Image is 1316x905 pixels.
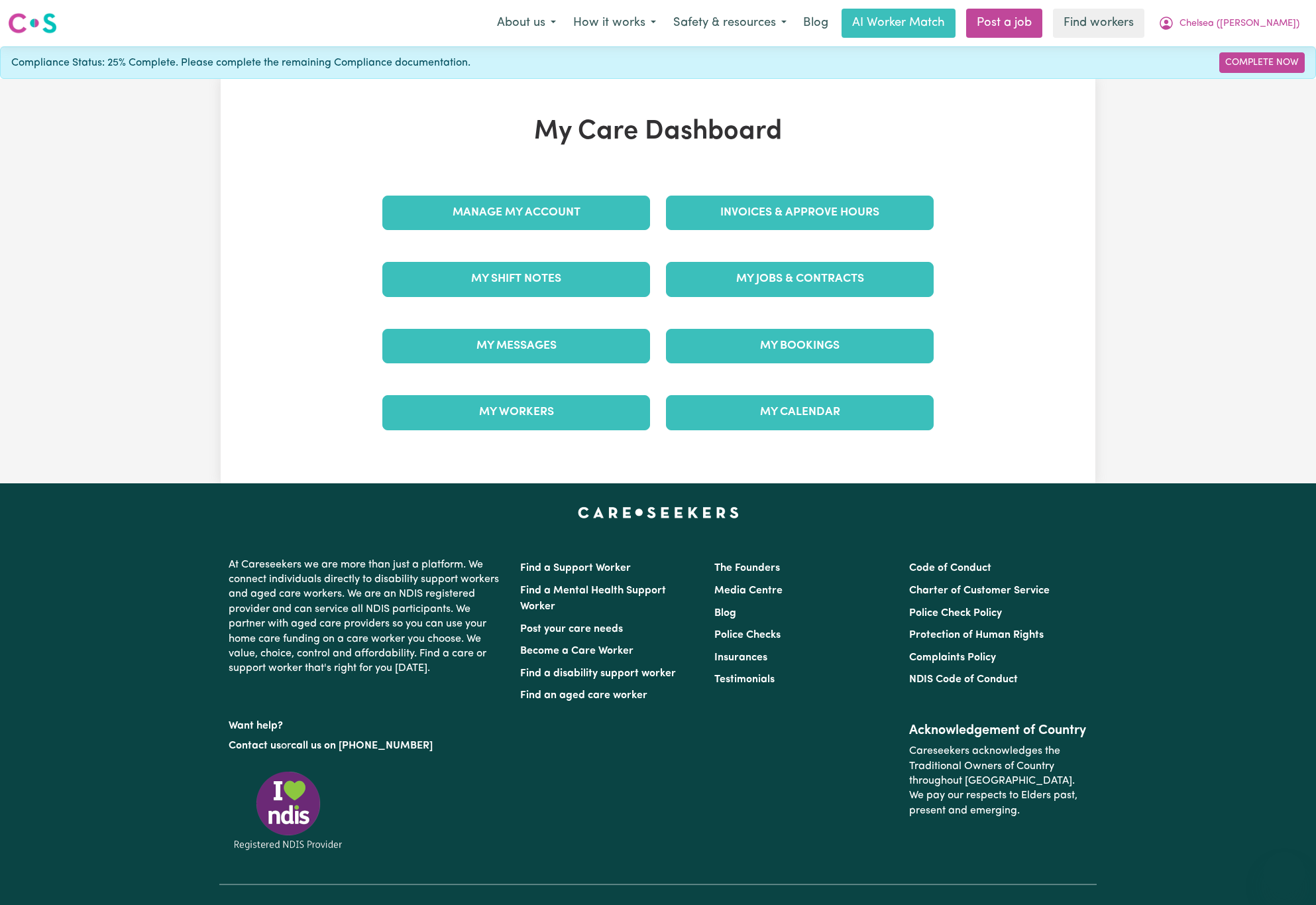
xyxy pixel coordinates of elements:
a: Police Checks [714,630,781,640]
button: How it works [565,9,665,37]
a: Post a job [966,9,1042,38]
a: Manage My Account [382,196,650,230]
a: Careseekers home page [578,507,739,518]
a: My Shift Notes [382,262,650,296]
a: Media Centre [714,585,783,596]
a: My Calendar [666,395,934,430]
button: Safety & resources [665,9,795,37]
a: Code of Conduct [909,563,991,573]
a: call us on [PHONE_NUMBER] [291,741,433,751]
a: Find workers [1053,9,1144,38]
img: Registered NDIS provider [229,769,348,852]
p: Careseekers acknowledges the Traditional Owners of Country throughout [GEOGRAPHIC_DATA]. We pay o... [909,739,1087,823]
a: Blog [795,9,836,38]
a: AI Worker Match [842,9,956,38]
iframe: Button to launch messaging window [1263,852,1305,894]
a: Find a Support Worker [520,563,631,573]
button: About us [488,9,565,37]
a: The Founders [714,563,780,573]
button: My Account [1150,9,1308,37]
a: My Workers [382,395,650,430]
a: Invoices & Approve Hours [666,196,934,230]
a: Testimonials [714,674,775,685]
p: or [229,733,504,758]
a: Careseekers logo [8,8,57,38]
a: Find a Mental Health Support Worker [520,585,666,612]
a: NDIS Code of Conduct [909,674,1018,685]
a: Charter of Customer Service [909,585,1050,596]
p: At Careseekers we are more than just a platform. We connect individuals directly to disability su... [229,552,504,682]
a: Become a Care Worker [520,646,633,656]
span: Chelsea ([PERSON_NAME]) [1179,17,1299,31]
a: Insurances [714,652,767,663]
a: Post your care needs [520,624,623,634]
a: My Jobs & Contracts [666,262,934,296]
span: Compliance Status: 25% Complete. Please complete the remaining Compliance documentation. [11,55,470,71]
a: Blog [714,608,736,619]
a: Protection of Human Rights [909,630,1044,640]
img: Careseekers logo [8,11,57,35]
a: Complete Now [1219,52,1305,73]
a: Complaints Policy [909,652,996,663]
a: Contact us [229,741,281,751]
a: My Bookings [666,329,934,363]
a: Police Check Policy [909,608,1002,619]
h2: Acknowledgement of Country [909,723,1087,739]
a: Find a disability support worker [520,668,676,679]
a: My Messages [382,329,650,363]
a: Find an aged care worker [520,690,647,701]
h1: My Care Dashboard [374,116,942,148]
p: Want help? [229,713,504,733]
